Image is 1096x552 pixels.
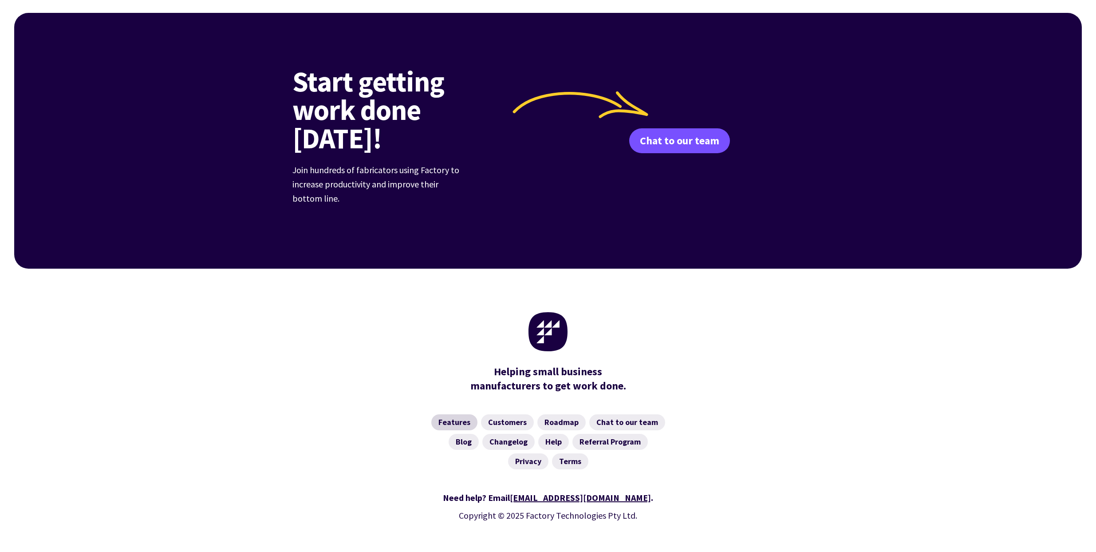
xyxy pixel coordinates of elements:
a: Customers [481,414,534,430]
a: Referral Program [572,434,648,450]
mark: Helping small business [494,365,602,379]
iframe: Chat Widget [948,456,1096,552]
a: Features [431,414,477,430]
a: Chat to our team [589,414,665,430]
a: Changelog [482,434,535,450]
a: Chat to our team [629,128,730,153]
nav: Footer Navigation [292,414,804,469]
a: Privacy [508,453,548,469]
a: Terms [552,453,588,469]
p: Join hundreds of fabricators using Factory to increase productivity and improve their bottom line. [292,163,465,206]
p: Copyright © 2025 Factory Technologies Pty Ltd. [292,508,804,523]
a: Help [538,434,569,450]
a: Blog [449,434,479,450]
a: Roadmap [537,414,586,430]
a: [EMAIL_ADDRESS][DOMAIN_NAME] [510,492,651,503]
h2: Start getting work done [DATE]! [292,67,510,152]
div: manufacturers to get work done. [466,365,630,393]
div: Need help? Email . [292,491,804,505]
